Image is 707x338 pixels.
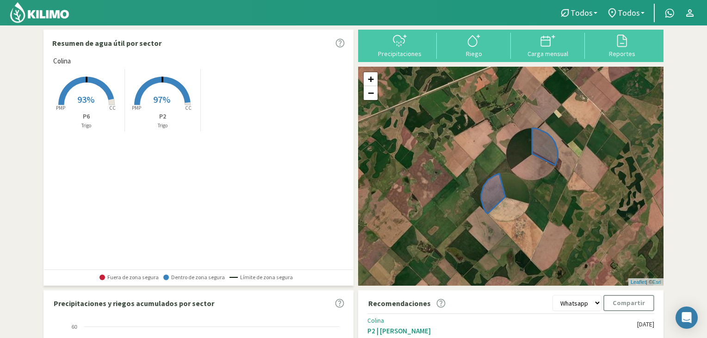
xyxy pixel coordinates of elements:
tspan: PMP [132,105,141,111]
div: | © [628,278,664,286]
p: P2 [125,112,201,121]
div: [DATE] [637,320,654,328]
div: P2 | [PERSON_NAME] [367,326,637,335]
button: Precipitaciones [363,33,437,57]
div: Carga mensual [514,50,582,57]
span: 93% [77,94,94,105]
div: Open Intercom Messenger [676,307,698,329]
p: Precipitaciones y riegos acumulados por sector [54,298,214,309]
span: Todos [618,8,640,18]
div: Riego [440,50,508,57]
div: Colina [367,317,637,325]
a: Esri [652,279,661,285]
div: Precipitaciones [366,50,434,57]
a: Zoom out [364,86,378,100]
span: Fuera de zona segura [99,274,159,281]
button: Riego [437,33,511,57]
tspan: PMP [56,105,65,111]
img: Kilimo [9,1,70,24]
span: Colina [53,56,71,67]
button: Carga mensual [511,33,585,57]
span: Todos [571,8,593,18]
tspan: CC [109,105,116,111]
div: Reportes [588,50,656,57]
span: Límite de zona segura [229,274,293,281]
text: 60 [72,324,77,330]
a: Zoom in [364,72,378,86]
p: Recomendaciones [368,298,431,309]
p: P6 [49,112,124,121]
p: Trigo [49,122,124,130]
p: Resumen de agua útil por sector [52,38,161,49]
button: Reportes [585,33,659,57]
span: 97% [153,94,170,105]
tspan: CC [186,105,192,111]
a: Leaflet [631,279,646,285]
p: Trigo [125,122,201,130]
span: Dentro de zona segura [163,274,225,281]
